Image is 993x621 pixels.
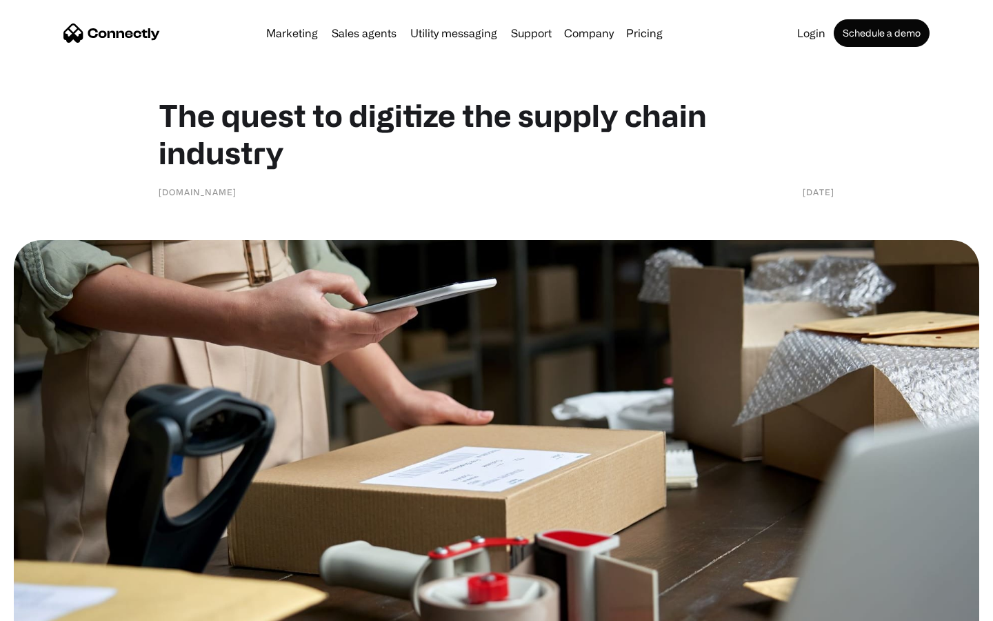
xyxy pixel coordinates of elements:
[560,23,618,43] div: Company
[803,185,834,199] div: [DATE]
[834,19,930,47] a: Schedule a demo
[326,28,402,39] a: Sales agents
[63,23,160,43] a: home
[405,28,503,39] a: Utility messaging
[159,97,834,171] h1: The quest to digitize the supply chain industry
[28,597,83,616] ul: Language list
[792,28,831,39] a: Login
[505,28,557,39] a: Support
[621,28,668,39] a: Pricing
[14,597,83,616] aside: Language selected: English
[564,23,614,43] div: Company
[159,185,237,199] div: [DOMAIN_NAME]
[261,28,323,39] a: Marketing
